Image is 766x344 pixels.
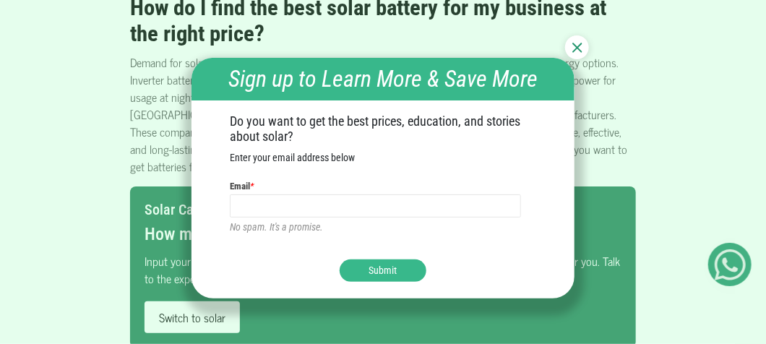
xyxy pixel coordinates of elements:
p: No spam. It's a promise. [230,220,536,235]
p: Enter your email address below [230,150,536,165]
h2: Do you want to get the best prices, education, and stories about solar? [230,113,536,145]
label: Email [230,179,254,194]
button: Submit [340,259,426,282]
img: Close newsletter btn [572,43,582,53]
em: Sign up to Learn More & Save More [228,65,538,93]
